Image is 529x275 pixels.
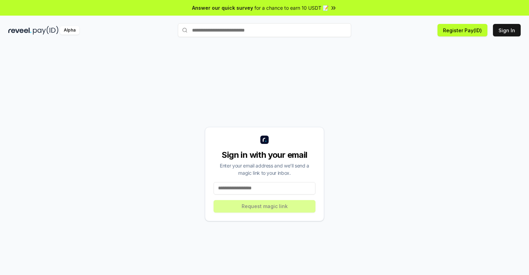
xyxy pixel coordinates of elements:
div: Alpha [60,26,79,35]
button: Sign In [493,24,521,36]
div: Sign in with your email [214,149,315,161]
img: reveel_dark [8,26,32,35]
span: Answer our quick survey [192,4,253,11]
div: Enter your email address and we’ll send a magic link to your inbox. [214,162,315,177]
button: Register Pay(ID) [437,24,487,36]
span: for a chance to earn 10 USDT 📝 [254,4,329,11]
img: logo_small [260,136,269,144]
img: pay_id [33,26,59,35]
